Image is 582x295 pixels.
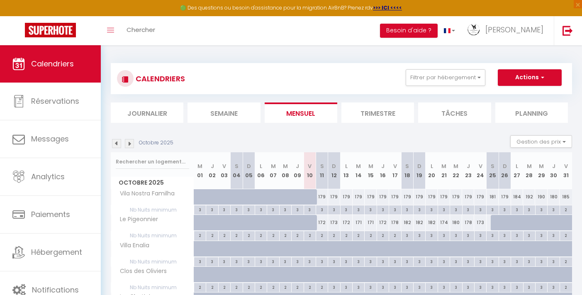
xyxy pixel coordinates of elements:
[31,134,69,144] span: Messages
[511,283,523,291] div: 3
[417,162,421,170] abbr: D
[111,257,194,266] span: Nb Nuits minimum
[380,24,438,38] button: Besoin d'aide ?
[255,152,267,189] th: 06
[194,283,206,291] div: 2
[353,257,364,265] div: 3
[243,231,255,239] div: 2
[402,283,413,291] div: 3
[353,231,364,239] div: 2
[560,283,572,291] div: 2
[316,205,328,213] div: 3
[462,189,474,205] div: 179
[111,231,194,240] span: Nb Nuits minimum
[453,162,458,170] abbr: M
[536,283,547,291] div: 3
[197,162,202,170] abbr: M
[475,257,486,265] div: 3
[474,215,486,230] div: 173
[316,215,328,230] div: 172
[503,162,507,170] abbr: D
[356,162,361,170] abbr: M
[524,283,535,291] div: 3
[548,257,559,265] div: 3
[292,152,304,189] th: 09
[467,162,470,170] abbr: J
[218,152,230,189] th: 03
[389,205,401,213] div: 3
[219,283,230,291] div: 2
[255,257,267,265] div: 3
[438,283,450,291] div: 3
[560,189,572,205] div: 185
[111,283,194,292] span: Nb Nuits minimum
[211,162,214,170] abbr: J
[463,257,474,265] div: 3
[194,231,206,239] div: 2
[487,283,498,291] div: 3
[328,231,340,239] div: 2
[381,162,385,170] abbr: J
[219,231,230,239] div: 2
[548,283,559,291] div: 3
[438,152,450,189] th: 21
[316,189,328,205] div: 179
[468,24,480,36] img: ...
[316,257,328,265] div: 3
[280,257,291,265] div: 3
[353,189,365,205] div: 179
[418,102,491,123] li: Tâches
[255,283,267,291] div: 2
[462,152,474,189] th: 23
[231,231,242,239] div: 2
[474,189,486,205] div: 179
[487,205,498,213] div: 3
[438,189,450,205] div: 179
[243,257,255,265] div: 3
[563,25,573,36] img: logout
[328,189,340,205] div: 179
[389,257,401,265] div: 3
[450,152,462,189] th: 22
[31,209,70,219] span: Paiements
[341,102,414,123] li: Trimestre
[222,162,226,170] abbr: V
[450,215,462,230] div: 180
[450,205,462,213] div: 3
[353,205,364,213] div: 3
[365,283,376,291] div: 3
[426,283,437,291] div: 3
[499,283,511,291] div: 3
[548,189,560,205] div: 180
[112,189,177,198] span: Vila Nostra Familha
[280,205,291,213] div: 3
[414,205,425,213] div: 3
[527,162,532,170] abbr: M
[134,69,185,88] h3: CALENDRIERS
[560,152,572,189] th: 31
[235,162,239,170] abbr: S
[487,257,498,265] div: 3
[414,215,426,230] div: 182
[552,162,555,170] abbr: J
[495,102,568,123] li: Planning
[365,215,377,230] div: 171
[402,257,413,265] div: 3
[267,257,279,265] div: 3
[116,154,189,169] input: Rechercher un logement...
[499,205,511,213] div: 3
[402,231,413,239] div: 3
[247,162,251,170] abbr: D
[206,257,218,265] div: 3
[475,231,486,239] div: 3
[206,283,218,291] div: 2
[194,152,206,189] th: 01
[560,257,572,265] div: 2
[231,205,242,213] div: 3
[389,189,401,205] div: 179
[524,231,535,239] div: 3
[365,152,377,189] th: 15
[112,267,169,276] span: Clos des Oliviers
[462,215,474,230] div: 178
[461,16,554,45] a: ... [PERSON_NAME]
